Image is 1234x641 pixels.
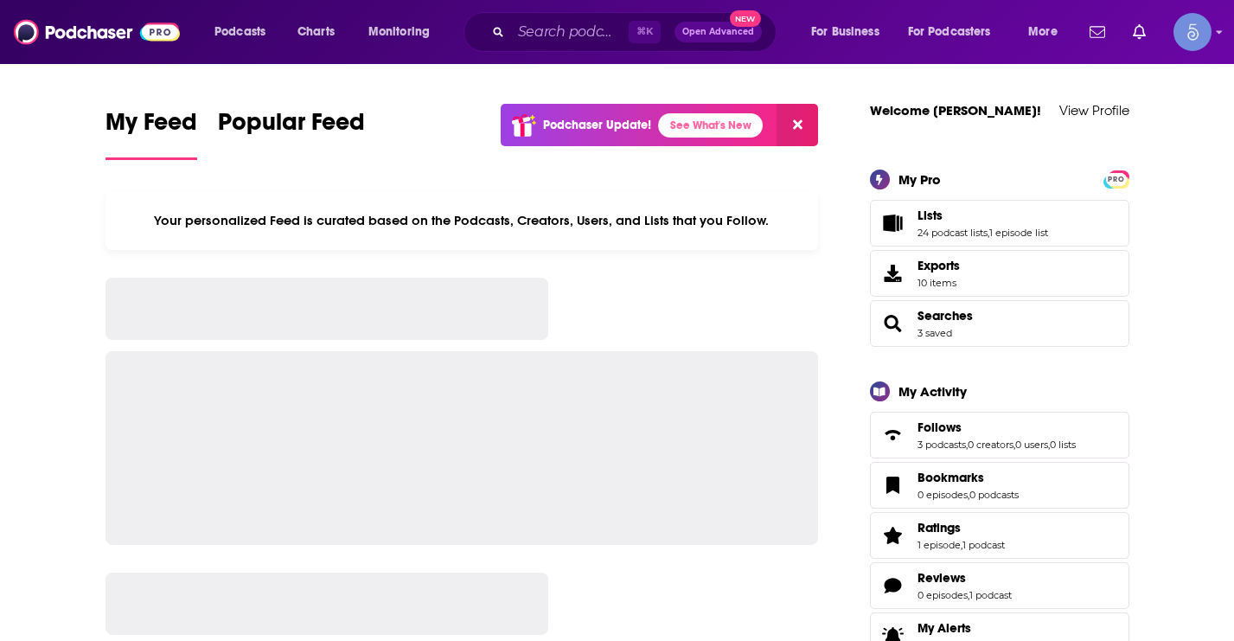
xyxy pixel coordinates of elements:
div: Your personalized Feed is curated based on the Podcasts, Creators, Users, and Lists that you Follow. [105,191,819,250]
a: Follows [918,420,1076,435]
span: , [961,539,962,551]
span: , [966,439,968,451]
span: Open Advanced [682,28,754,36]
span: Popular Feed [218,107,365,147]
a: 1 episode [918,539,961,551]
button: Open AdvancedNew [675,22,762,42]
span: More [1028,20,1058,44]
span: Bookmarks [918,470,984,485]
span: Monitoring [368,20,430,44]
span: Reviews [870,562,1129,609]
span: Exports [876,261,911,285]
img: User Profile [1173,13,1212,51]
span: , [1048,439,1050,451]
span: ⌘ K [629,21,661,43]
a: 3 podcasts [918,439,966,451]
span: , [968,589,969,601]
a: Lists [918,208,1048,223]
button: Show profile menu [1173,13,1212,51]
span: Podcasts [214,20,265,44]
span: 10 items [918,277,960,289]
button: open menu [897,18,1016,46]
a: Reviews [918,570,1012,586]
button: open menu [202,18,288,46]
span: My Feed [105,107,197,147]
span: Follows [870,412,1129,458]
span: For Business [811,20,879,44]
input: Search podcasts, credits, & more... [511,18,629,46]
span: Ratings [918,520,961,535]
a: 0 episodes [918,589,968,601]
div: My Activity [898,383,967,400]
a: Charts [286,18,345,46]
span: My Alerts [918,620,971,636]
button: open menu [799,18,901,46]
a: View Profile [1059,102,1129,119]
a: Lists [876,211,911,235]
span: Lists [918,208,943,223]
a: Bookmarks [918,470,1019,485]
a: PRO [1106,171,1127,184]
span: Ratings [870,512,1129,559]
a: 0 users [1015,439,1048,451]
button: open menu [1016,18,1079,46]
span: Exports [918,258,960,273]
a: Ratings [918,520,1005,535]
button: open menu [356,18,452,46]
a: Ratings [876,523,911,548]
span: Searches [870,300,1129,347]
a: 1 podcast [969,589,1012,601]
a: 3 saved [918,327,952,339]
a: Show notifications dropdown [1126,17,1153,47]
a: Bookmarks [876,473,911,497]
a: Follows [876,423,911,447]
span: Bookmarks [870,462,1129,509]
a: Show notifications dropdown [1083,17,1112,47]
span: , [1013,439,1015,451]
a: 1 episode list [989,227,1048,239]
span: Logged in as Spiral5-G1 [1173,13,1212,51]
a: Exports [870,250,1129,297]
a: See What's New [658,113,763,138]
div: My Pro [898,171,941,188]
a: 0 lists [1050,439,1076,451]
a: Reviews [876,574,911,598]
a: Welcome [PERSON_NAME]! [870,102,1041,119]
img: Podchaser - Follow, Share and Rate Podcasts [14,16,180,48]
span: Reviews [918,570,966,586]
a: Searches [918,308,973,324]
span: New [730,10,761,27]
span: Follows [918,420,962,435]
a: 24 podcast lists [918,227,988,239]
span: , [968,489,969,501]
span: , [988,227,989,239]
p: Podchaser Update! [543,118,651,132]
a: 1 podcast [962,539,1005,551]
a: 0 creators [968,439,1013,451]
span: Charts [297,20,335,44]
span: PRO [1106,173,1127,186]
div: Search podcasts, credits, & more... [480,12,793,52]
span: For Podcasters [908,20,991,44]
a: 0 episodes [918,489,968,501]
span: Lists [870,200,1129,247]
a: 0 podcasts [969,489,1019,501]
a: My Feed [105,107,197,160]
a: Popular Feed [218,107,365,160]
a: Searches [876,311,911,336]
